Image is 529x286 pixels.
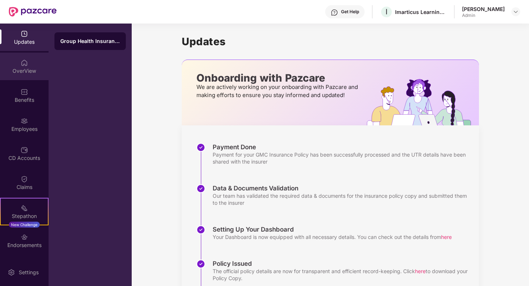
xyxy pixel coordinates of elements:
img: svg+xml;base64,PHN2ZyBpZD0iQ2xhaW0iIHhtbG5zPSJodHRwOi8vd3d3LnczLm9yZy8yMDAwL3N2ZyIgd2lkdGg9IjIwIi... [21,175,28,183]
img: svg+xml;base64,PHN2ZyB4bWxucz0iaHR0cDovL3d3dy53My5vcmcvMjAwMC9zdmciIHdpZHRoPSIyMSIgaGVpZ2h0PSIyMC... [21,204,28,212]
div: The official policy details are now for transparent and efficient record-keeping. Click to downlo... [213,268,472,282]
div: Get Help [341,9,359,15]
span: here [415,268,426,274]
div: Data & Documents Validation [213,184,472,192]
img: svg+xml;base64,PHN2ZyBpZD0iSGVscC0zMngzMiIgeG1sbnM9Imh0dHA6Ly93d3cudzMub3JnLzIwMDAvc3ZnIiB3aWR0aD... [331,9,338,16]
div: Your Dashboard is now equipped with all necessary details. You can check out the details from [213,233,452,240]
div: Setting Up Your Dashboard [213,225,452,233]
span: here [441,234,452,240]
img: svg+xml;base64,PHN2ZyBpZD0iU2V0dGluZy0yMHgyMCIgeG1sbnM9Imh0dHA6Ly93d3cudzMub3JnLzIwMDAvc3ZnIiB3aW... [8,269,15,276]
img: svg+xml;base64,PHN2ZyBpZD0iRW5kb3JzZW1lbnRzIiB4bWxucz0iaHR0cDovL3d3dy53My5vcmcvMjAwMC9zdmciIHdpZH... [21,233,28,241]
img: New Pazcare Logo [9,7,57,17]
img: svg+xml;base64,PHN2ZyBpZD0iQmVuZWZpdHMiIHhtbG5zPSJodHRwOi8vd3d3LnczLm9yZy8yMDAwL3N2ZyIgd2lkdGg9Ij... [21,88,28,96]
img: svg+xml;base64,PHN2ZyBpZD0iRW1wbG95ZWVzIiB4bWxucz0iaHR0cDovL3d3dy53My5vcmcvMjAwMC9zdmciIHdpZHRoPS... [21,117,28,125]
p: We are actively working on your onboarding with Pazcare and making efforts to ensure you stay inf... [196,83,360,99]
img: hrOnboarding [367,79,479,125]
div: [PERSON_NAME] [462,6,505,12]
p: Onboarding with Pazcare [196,75,360,81]
div: New Challenge [9,222,40,228]
div: Payment Done [213,143,472,151]
img: svg+xml;base64,PHN2ZyBpZD0iQ0RfQWNjb3VudHMiIGRhdGEtbmFtZT0iQ0QgQWNjb3VudHMiIHhtbG5zPSJodHRwOi8vd3... [21,146,28,154]
img: svg+xml;base64,PHN2ZyBpZD0iU3RlcC1Eb25lLTMyeDMyIiB4bWxucz0iaHR0cDovL3d3dy53My5vcmcvMjAwMC9zdmciIH... [196,260,205,268]
h1: Updates [182,35,479,48]
img: svg+xml;base64,PHN2ZyBpZD0iVXBkYXRlZCIgeG1sbnM9Imh0dHA6Ly93d3cudzMub3JnLzIwMDAvc3ZnIiB3aWR0aD0iMj... [21,30,28,37]
div: Stepathon [1,212,48,220]
div: Admin [462,12,505,18]
div: Payment for your GMC Insurance Policy has been successfully processed and the UTR details have be... [213,151,472,165]
div: Imarticus Learning Private Limited [395,8,447,15]
div: Policy Issued [213,260,472,268]
img: svg+xml;base64,PHN2ZyBpZD0iRHJvcGRvd24tMzJ4MzIiIHhtbG5zPSJodHRwOi8vd3d3LnczLm9yZy8yMDAwL3N2ZyIgd2... [513,9,519,15]
span: I [386,7,387,16]
img: svg+xml;base64,PHN2ZyBpZD0iU3RlcC1Eb25lLTMyeDMyIiB4bWxucz0iaHR0cDovL3d3dy53My5vcmcvMjAwMC9zdmciIH... [196,143,205,152]
img: svg+xml;base64,PHN2ZyBpZD0iU3RlcC1Eb25lLTMyeDMyIiB4bWxucz0iaHR0cDovL3d3dy53My5vcmcvMjAwMC9zdmciIH... [196,225,205,234]
div: Settings [17,269,41,276]
img: svg+xml;base64,PHN2ZyBpZD0iSG9tZSIgeG1sbnM9Imh0dHA6Ly93d3cudzMub3JnLzIwMDAvc3ZnIiB3aWR0aD0iMjAiIG... [21,59,28,67]
img: svg+xml;base64,PHN2ZyBpZD0iU3RlcC1Eb25lLTMyeDMyIiB4bWxucz0iaHR0cDovL3d3dy53My5vcmcvMjAwMC9zdmciIH... [196,184,205,193]
div: Our team has validated the required data & documents for the insurance policy copy and submitted ... [213,192,472,206]
div: Group Health Insurance [60,37,120,45]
